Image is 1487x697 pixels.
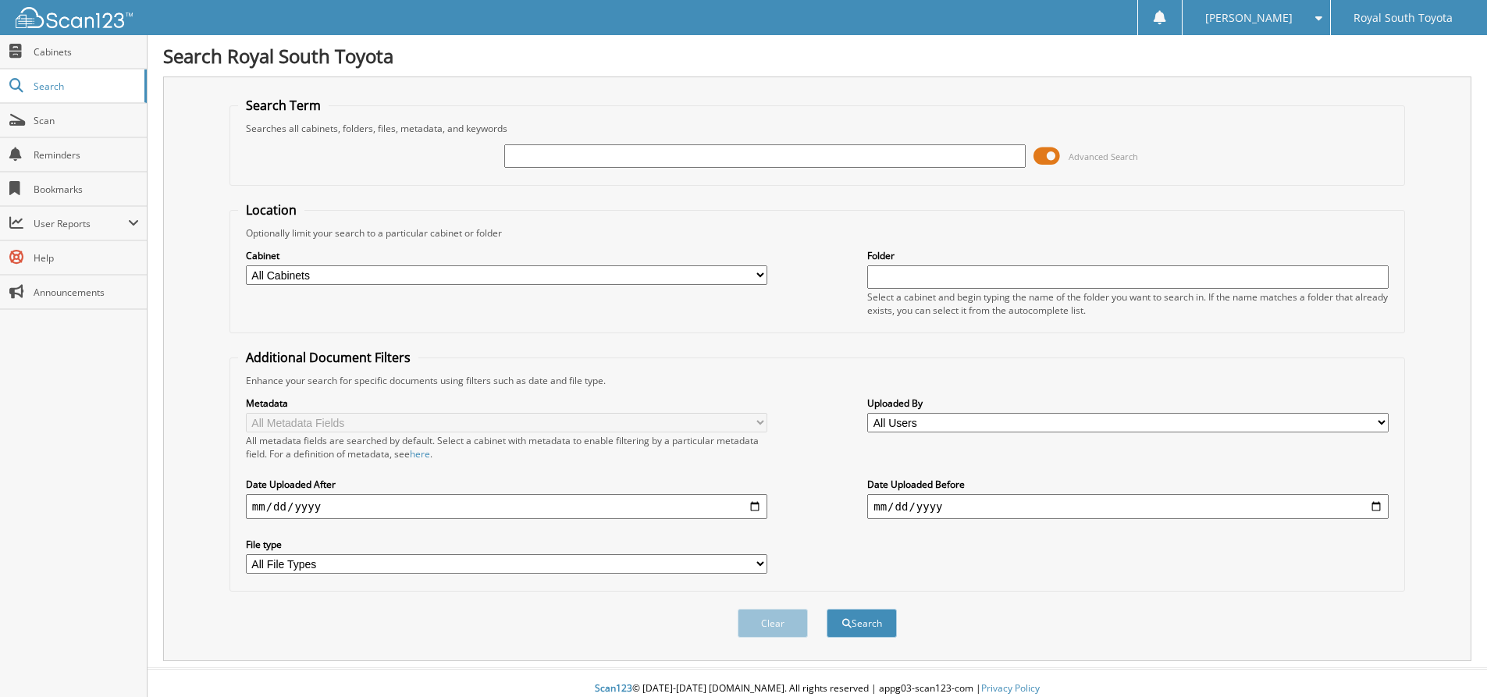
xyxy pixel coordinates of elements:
[238,122,1396,135] div: Searches all cabinets, folders, files, metadata, and keywords
[163,43,1471,69] h1: Search Royal South Toyota
[867,494,1389,519] input: end
[738,609,808,638] button: Clear
[1069,151,1138,162] span: Advanced Search
[246,397,767,410] label: Metadata
[34,80,137,93] span: Search
[34,148,139,162] span: Reminders
[827,609,897,638] button: Search
[867,397,1389,410] label: Uploaded By
[410,447,430,461] a: here
[867,290,1389,317] div: Select a cabinet and begin typing the name of the folder you want to search in. If the name match...
[16,7,133,28] img: scan123-logo-white.svg
[238,201,304,219] legend: Location
[34,251,139,265] span: Help
[34,286,139,299] span: Announcements
[1205,13,1293,23] span: [PERSON_NAME]
[246,478,767,491] label: Date Uploaded After
[238,97,329,114] legend: Search Term
[238,226,1396,240] div: Optionally limit your search to a particular cabinet or folder
[595,681,632,695] span: Scan123
[34,183,139,196] span: Bookmarks
[246,249,767,262] label: Cabinet
[238,349,418,366] legend: Additional Document Filters
[34,114,139,127] span: Scan
[246,494,767,519] input: start
[1354,13,1453,23] span: Royal South Toyota
[34,217,128,230] span: User Reports
[34,45,139,59] span: Cabinets
[981,681,1040,695] a: Privacy Policy
[867,249,1389,262] label: Folder
[238,374,1396,387] div: Enhance your search for specific documents using filters such as date and file type.
[867,478,1389,491] label: Date Uploaded Before
[246,434,767,461] div: All metadata fields are searched by default. Select a cabinet with metadata to enable filtering b...
[246,538,767,551] label: File type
